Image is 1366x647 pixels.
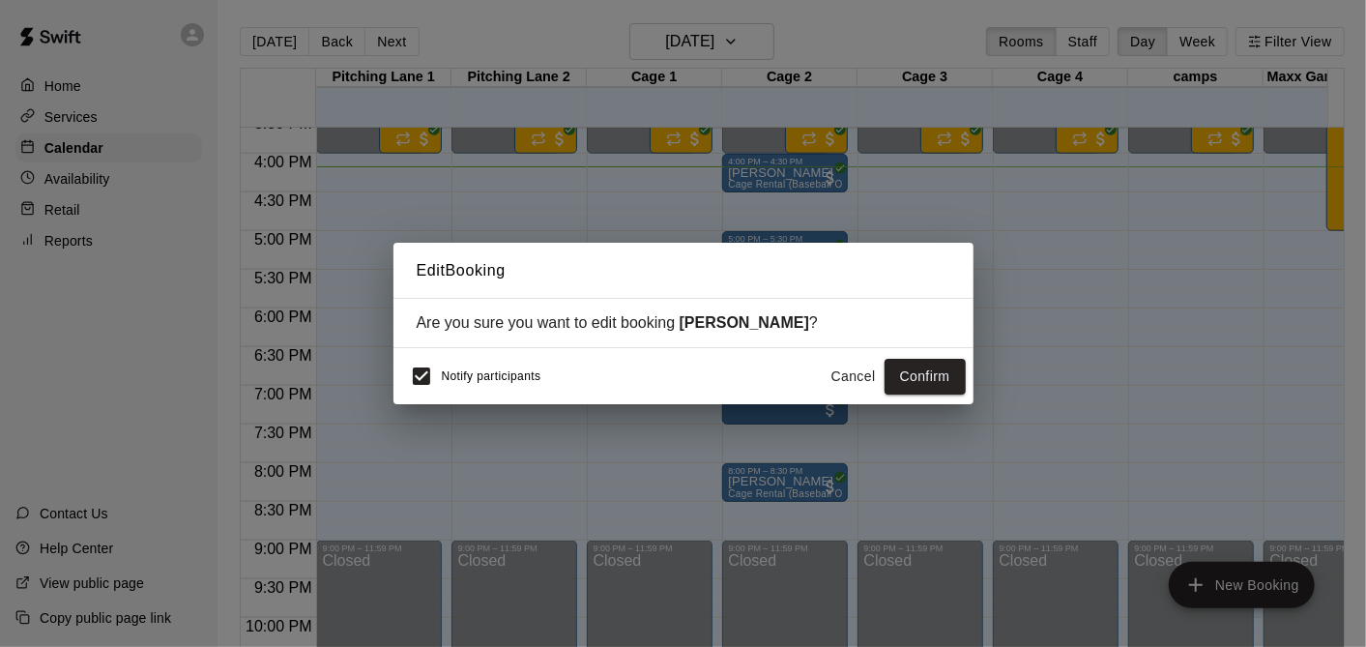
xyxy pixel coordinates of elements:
span: Notify participants [442,370,541,384]
h2: Edit Booking [393,243,974,299]
button: Cancel [823,359,885,395]
strong: [PERSON_NAME] [680,314,809,331]
div: Are you sure you want to edit booking ? [417,314,950,332]
button: Confirm [885,359,966,395]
